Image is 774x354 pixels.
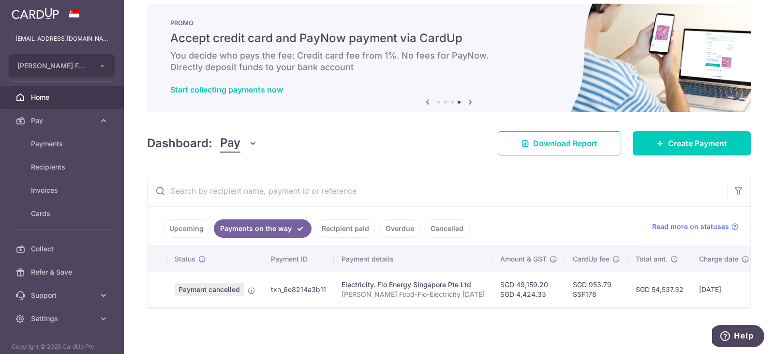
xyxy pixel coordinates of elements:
[31,209,95,218] span: Cards
[342,290,485,299] p: [PERSON_NAME] Food-Flo-Electricity [DATE]
[636,254,668,264] span: Total amt.
[31,139,95,149] span: Payments
[315,219,375,238] a: Recipient paid
[214,219,312,238] a: Payments on the way
[163,219,210,238] a: Upcoming
[652,222,739,231] a: Read more on statuses
[628,272,691,307] td: SGD 54,537.32
[170,19,728,27] p: PROMO
[334,246,492,272] th: Payment details
[31,162,95,172] span: Recipients
[175,254,195,264] span: Status
[170,85,283,94] a: Start collecting payments now
[147,135,212,152] h4: Dashboard:
[31,291,95,300] span: Support
[263,272,334,307] td: txn_6e8214a3b11
[492,272,565,307] td: SGD 49,159.20 SGD 4,424.33
[175,283,244,296] span: Payment cancelled
[9,54,115,77] button: [PERSON_NAME] FOOD MANUFACTURE PTE LTD
[170,31,728,46] h5: Accept credit card and PayNow payment via CardUp
[652,222,729,231] span: Read more on statuses
[699,254,739,264] span: Charge date
[31,185,95,195] span: Invoices
[31,116,95,125] span: Pay
[220,134,257,153] button: Pay
[147,3,751,112] img: paynow Banner
[12,8,59,19] img: CardUp
[424,219,470,238] a: Cancelled
[220,134,240,153] span: Pay
[170,50,728,73] h6: You decide who pays the fee: Credit card fee from 1%. No fees for PayNow. Directly deposit funds ...
[148,175,727,206] input: Search by recipient name, payment id or reference
[31,244,95,254] span: Collect
[31,314,95,323] span: Settings
[379,219,420,238] a: Overdue
[565,272,628,307] td: SGD 953.79 SSF178
[498,131,621,155] a: Download Report
[15,34,108,44] p: [EMAIL_ADDRESS][DOMAIN_NAME]
[633,131,751,155] a: Create Payment
[31,92,95,102] span: Home
[31,267,95,277] span: Refer & Save
[668,138,727,149] span: Create Payment
[263,246,334,272] th: Payment ID
[712,325,764,349] iframe: Opens a widget where you can find more information
[342,280,485,290] div: Electricity. Flo Energy Singapore Pte Ltd
[691,272,757,307] td: [DATE]
[533,138,597,149] span: Download Report
[500,254,547,264] span: Amount & GST
[573,254,610,264] span: CardUp fee
[17,61,89,71] span: [PERSON_NAME] FOOD MANUFACTURE PTE LTD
